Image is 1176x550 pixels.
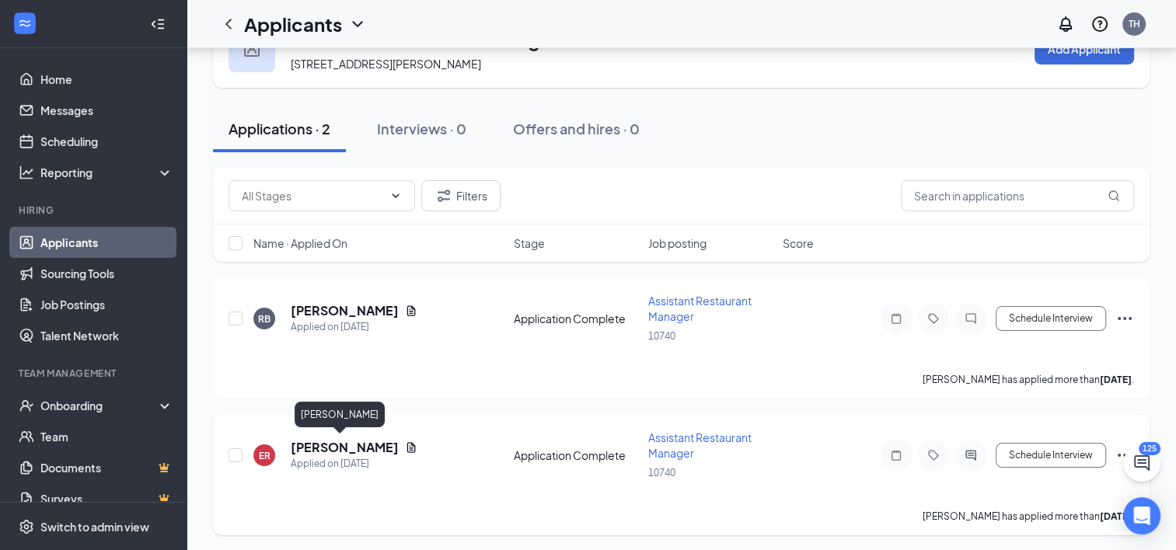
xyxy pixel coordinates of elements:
a: Messages [40,95,173,126]
h5: [PERSON_NAME] [291,439,399,456]
span: Score [783,235,814,251]
svg: ChevronDown [348,15,367,33]
div: Hiring [19,204,170,217]
svg: Document [405,305,417,317]
div: ER [259,449,270,462]
b: [DATE] [1100,374,1132,385]
div: Open Intercom Messenger [1123,497,1160,534]
svg: WorkstreamLogo [17,16,33,31]
svg: Ellipses [1115,446,1134,465]
img: user icon [244,41,260,57]
button: Add Applicant [1035,33,1134,64]
div: Team Management [19,367,170,380]
a: Home [40,64,173,95]
svg: QuestionInfo [1091,15,1109,33]
div: Offers and hires · 0 [513,119,640,138]
a: SurveysCrown [40,483,173,514]
button: ChatActive [1123,444,1160,482]
h5: [PERSON_NAME] [291,302,399,319]
span: Name · Applied On [253,235,347,251]
svg: MagnifyingGlass [1108,190,1120,202]
div: Application Complete [514,447,639,463]
div: Applied on [DATE] [291,319,417,335]
svg: Tag [924,312,943,325]
b: [DATE] [1100,510,1132,522]
svg: Document [405,441,417,454]
input: Search in applications [901,180,1134,211]
a: Talent Network [40,320,173,351]
div: Applications · 2 [229,119,330,138]
svg: ChevronDown [389,190,402,202]
p: [PERSON_NAME] has applied more than . [923,510,1134,523]
span: 10740 [648,330,675,342]
svg: ChevronLeft [219,15,238,33]
span: 10740 [648,467,675,479]
svg: Collapse [150,16,166,32]
div: Interviews · 0 [377,119,466,138]
svg: ActiveChat [961,449,980,461]
div: RB [258,312,270,325]
span: [STREET_ADDRESS][PERSON_NAME] [291,57,481,71]
a: Job Postings [40,289,173,320]
svg: Filter [434,186,453,205]
span: Stage [514,235,545,251]
a: Sourcing Tools [40,258,173,289]
input: All Stages [242,187,383,204]
svg: Note [887,312,906,325]
button: Filter Filters [421,180,501,211]
div: Applied on [DATE] [291,456,417,472]
div: Onboarding [40,398,160,413]
svg: Tag [924,449,943,461]
svg: Settings [19,519,34,534]
svg: Note [887,449,906,461]
svg: ChatActive [1132,454,1151,472]
svg: Ellipses [1115,309,1134,328]
span: Assistant Restaurant Manager [648,294,752,323]
div: TH [1129,17,1140,30]
div: 125 [1139,442,1160,455]
button: Schedule Interview [996,443,1106,468]
span: Job posting [648,235,707,251]
div: Application Complete [514,311,639,326]
svg: ChatInactive [961,312,980,325]
div: Reporting [40,165,174,180]
h1: Applicants [244,11,342,37]
p: [PERSON_NAME] has applied more than . [923,373,1134,386]
a: Scheduling [40,126,173,157]
div: [PERSON_NAME] [295,402,385,427]
a: Team [40,421,173,452]
svg: Notifications [1056,15,1075,33]
a: Applicants [40,227,173,258]
div: Switch to admin view [40,519,149,534]
svg: UserCheck [19,398,34,413]
svg: Analysis [19,165,34,180]
a: DocumentsCrown [40,452,173,483]
button: Schedule Interview [996,306,1106,331]
span: Assistant Restaurant Manager [648,430,752,460]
